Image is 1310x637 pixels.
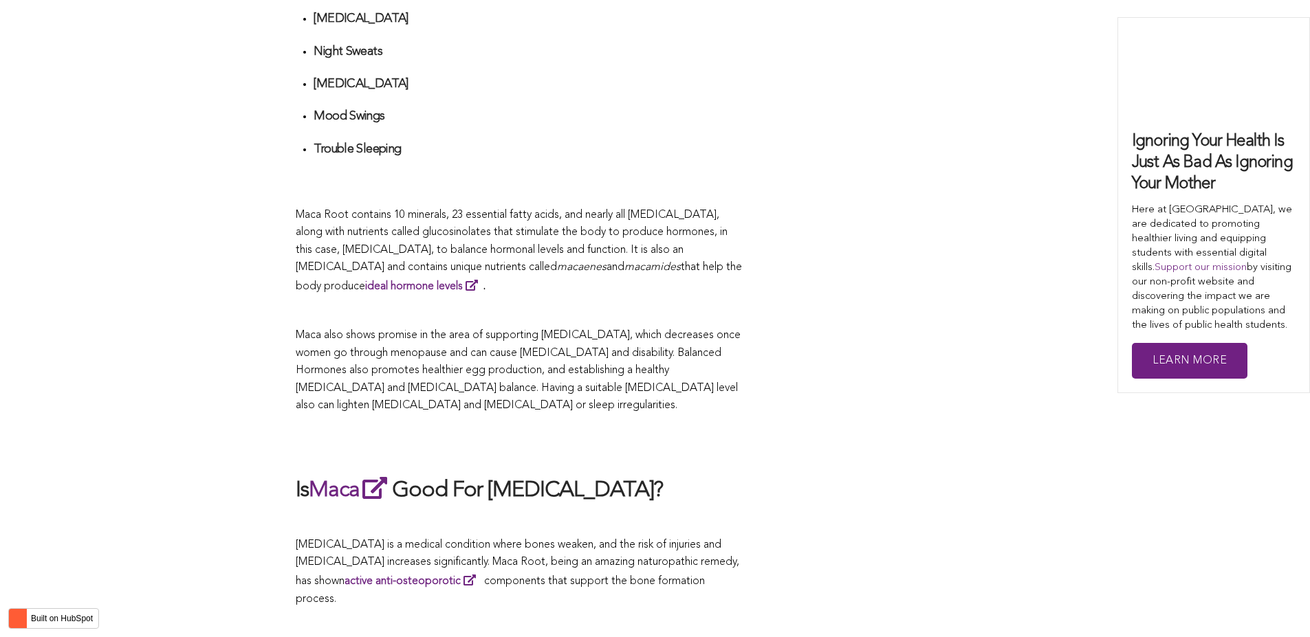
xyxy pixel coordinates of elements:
label: Built on HubSpot [25,610,98,627]
span: and [607,262,624,273]
h2: Is Good For [MEDICAL_DATA]? [296,474,743,506]
h4: Mood Swings [314,109,743,124]
h4: Trouble Sleeping [314,142,743,157]
iframe: Chat Widget [1241,571,1310,637]
h4: [MEDICAL_DATA] [314,76,743,92]
strong: . [365,281,485,292]
a: Maca [309,480,392,502]
a: Learn More [1132,343,1247,379]
span: [MEDICAL_DATA] is a medical condition where bones weaken, and the risk of injuries and [MEDICAL_D... [296,539,739,605]
h4: [MEDICAL_DATA] [314,11,743,27]
img: HubSpot sprocket logo [9,610,25,627]
span: Maca Root contains 10 minerals, 23 essential fatty acids, and nearly all [MEDICAL_DATA], along wi... [296,210,728,273]
span: macaenes [557,262,607,273]
span: that help the body produce [296,262,742,292]
a: active anti-osteoporotic [345,576,481,587]
button: Built on HubSpot [8,608,99,629]
a: ideal hormone levels [365,281,483,292]
h4: Night Sweats [314,44,743,60]
span: Maca also shows promise in the area of supporting [MEDICAL_DATA], which decreases once women go t... [296,330,741,411]
span: macamides [624,262,681,273]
